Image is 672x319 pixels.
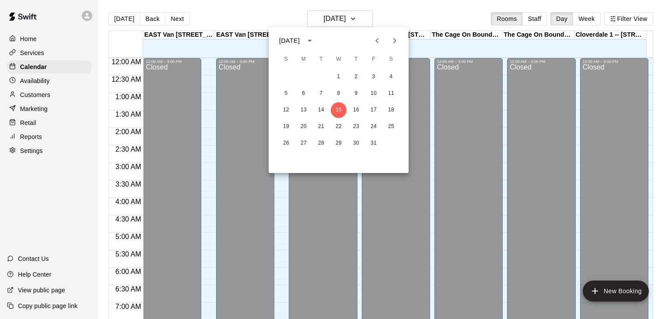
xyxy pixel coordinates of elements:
button: 6 [296,86,311,101]
button: 5 [278,86,294,101]
button: 27 [296,135,311,151]
button: 3 [366,69,381,85]
button: 26 [278,135,294,151]
button: 13 [296,102,311,118]
span: Saturday [383,51,399,68]
button: 11 [383,86,399,101]
button: 18 [383,102,399,118]
button: 14 [313,102,329,118]
button: 20 [296,119,311,135]
span: Tuesday [313,51,329,68]
span: Monday [296,51,311,68]
span: Wednesday [331,51,346,68]
button: 10 [366,86,381,101]
button: 24 [366,119,381,135]
button: 23 [348,119,364,135]
button: 19 [278,119,294,135]
button: 8 [331,86,346,101]
button: Previous month [368,32,386,49]
button: 15 [331,102,346,118]
button: Next month [386,32,403,49]
button: 25 [383,119,399,135]
span: Friday [366,51,381,68]
button: 28 [313,135,329,151]
button: calendar view is open, switch to year view [302,33,317,48]
button: 16 [348,102,364,118]
button: 29 [331,135,346,151]
span: Thursday [348,51,364,68]
button: 7 [313,86,329,101]
button: 30 [348,135,364,151]
button: 9 [348,86,364,101]
button: 21 [313,119,329,135]
div: [DATE] [279,36,300,45]
button: 31 [366,135,381,151]
button: 22 [331,119,346,135]
button: 12 [278,102,294,118]
span: Sunday [278,51,294,68]
button: 1 [331,69,346,85]
button: 17 [366,102,381,118]
button: 4 [383,69,399,85]
button: 2 [348,69,364,85]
